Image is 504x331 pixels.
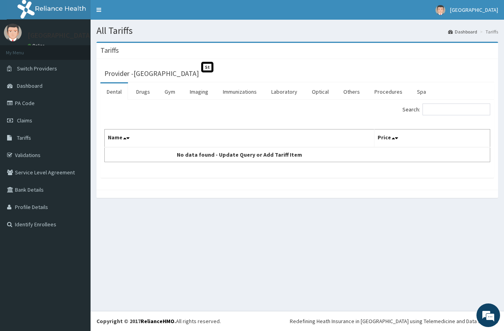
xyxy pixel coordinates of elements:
[17,65,57,72] span: Switch Providers
[402,104,490,115] label: Search:
[374,129,490,148] th: Price
[411,83,432,100] a: Spa
[450,6,498,13] span: [GEOGRAPHIC_DATA]
[17,117,32,124] span: Claims
[265,83,304,100] a: Laboratory
[91,311,504,331] footer: All rights reserved.
[17,82,43,89] span: Dashboard
[4,24,22,41] img: User Image
[28,32,93,39] p: [GEOGRAPHIC_DATA]
[105,147,374,162] td: No data found - Update Query or Add Tariff Item
[28,43,46,48] a: Online
[422,104,490,115] input: Search:
[201,62,213,72] span: St
[96,26,498,36] h1: All Tariffs
[100,47,119,54] h3: Tariffs
[478,28,498,35] li: Tariffs
[290,317,498,325] div: Redefining Heath Insurance in [GEOGRAPHIC_DATA] using Telemedicine and Data Science!
[130,83,156,100] a: Drugs
[435,5,445,15] img: User Image
[217,83,263,100] a: Immunizations
[183,83,215,100] a: Imaging
[448,28,477,35] a: Dashboard
[306,83,335,100] a: Optical
[96,318,176,325] strong: Copyright © 2017 .
[158,83,182,100] a: Gym
[368,83,409,100] a: Procedures
[337,83,366,100] a: Others
[105,129,374,148] th: Name
[141,318,174,325] a: RelianceHMO
[100,83,128,100] a: Dental
[17,134,31,141] span: Tariffs
[104,70,199,77] h3: Provider - [GEOGRAPHIC_DATA]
